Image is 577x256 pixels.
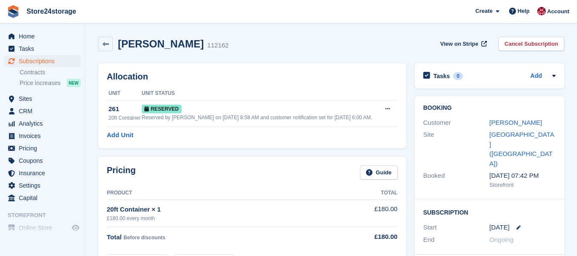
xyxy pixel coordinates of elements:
[489,131,554,167] a: [GEOGRAPHIC_DATA] ([GEOGRAPHIC_DATA])
[423,223,489,232] div: Start
[537,7,546,15] img: Mandy Huges
[423,235,489,245] div: End
[360,165,398,179] a: Guide
[123,235,165,241] span: Before discounts
[19,30,70,42] span: Home
[4,130,81,142] a: menu
[19,155,70,167] span: Coupons
[547,7,569,16] span: Account
[20,78,81,88] a: Price increases NEW
[8,211,85,220] span: Storefront
[142,87,379,100] th: Unit Status
[107,130,133,140] a: Add Unit
[489,223,510,232] time: 2025-10-07 00:00:00 UTC
[489,171,556,181] div: [DATE] 07:42 PM
[4,179,81,191] a: menu
[19,142,70,154] span: Pricing
[107,233,122,241] span: Total
[453,72,463,80] div: 0
[498,37,564,51] a: Cancel Subscription
[433,72,450,80] h2: Tasks
[19,105,70,117] span: CRM
[4,43,81,55] a: menu
[4,155,81,167] a: menu
[530,71,542,81] a: Add
[107,87,142,100] th: Unit
[107,72,398,82] h2: Allocation
[440,40,478,48] span: View on Stripe
[353,186,398,200] th: Total
[108,104,142,114] div: 261
[19,130,70,142] span: Invoices
[489,181,556,189] div: Storefront
[19,118,70,129] span: Analytics
[4,192,81,204] a: menu
[19,179,70,191] span: Settings
[518,7,530,15] span: Help
[353,232,398,242] div: £180.00
[4,30,81,42] a: menu
[353,200,398,227] td: £180.00
[20,79,61,87] span: Price increases
[67,79,81,87] div: NEW
[423,171,489,189] div: Booked
[4,167,81,179] a: menu
[107,186,353,200] th: Product
[19,222,70,234] span: Online Store
[423,118,489,128] div: Customer
[142,105,182,113] span: Reserved
[19,93,70,105] span: Sites
[4,118,81,129] a: menu
[4,105,81,117] a: menu
[107,205,353,215] div: 20ft Container × 1
[142,114,379,121] div: Reserved by [PERSON_NAME] on [DATE] 8:58 AM and customer notification set for [DATE] 6:00 AM.
[423,105,556,112] h2: Booking
[108,114,142,122] div: 20ft Container
[423,130,489,168] div: Site
[475,7,492,15] span: Create
[19,167,70,179] span: Insurance
[23,4,80,18] a: Store24storage
[4,93,81,105] a: menu
[70,223,81,233] a: Preview store
[437,37,489,51] a: View on Stripe
[19,55,70,67] span: Subscriptions
[20,68,81,77] a: Contracts
[4,222,81,234] a: menu
[19,43,70,55] span: Tasks
[489,119,542,126] a: [PERSON_NAME]
[489,236,514,243] span: Ongoing
[7,5,20,18] img: stora-icon-8386f47178a22dfd0bd8f6a31ec36ba5ce8667c1dd55bd0f319d3a0aa187defe.svg
[207,41,228,50] div: 112162
[423,208,556,216] h2: Subscription
[107,215,353,222] div: £180.00 every month
[19,192,70,204] span: Capital
[4,55,81,67] a: menu
[118,38,204,50] h2: [PERSON_NAME]
[4,142,81,154] a: menu
[107,165,136,179] h2: Pricing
